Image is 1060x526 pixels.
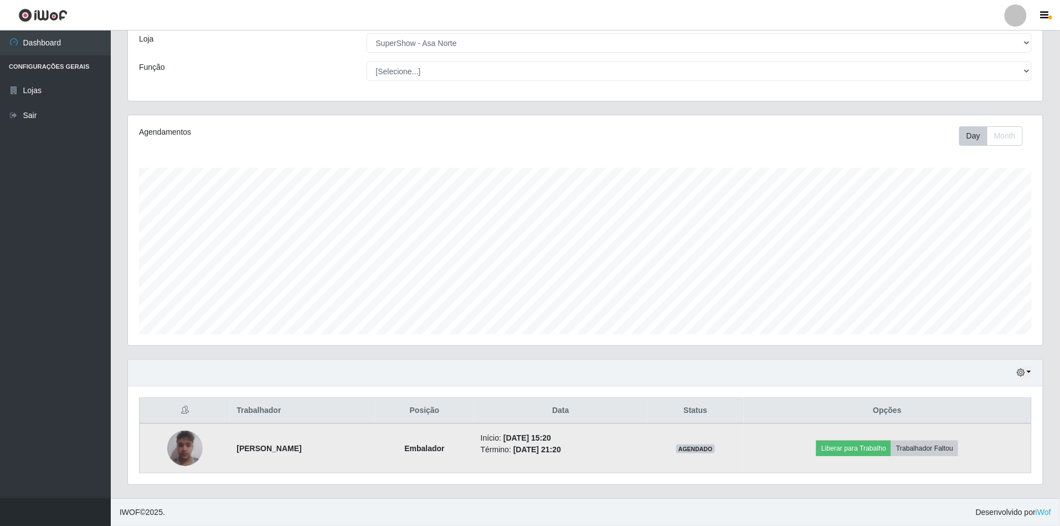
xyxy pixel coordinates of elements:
span: IWOF [120,508,140,517]
img: 1734187745522.jpeg [167,425,203,472]
button: Liberar para Trabalho [816,441,891,456]
th: Opções [744,398,1032,424]
li: Início: [481,432,641,444]
th: Posição [375,398,474,424]
img: CoreUI Logo [18,8,68,22]
button: Day [959,126,987,146]
time: [DATE] 15:20 [503,433,551,442]
div: Toolbar with button groups [959,126,1032,146]
strong: Embalador [404,444,444,453]
label: Loja [139,33,153,45]
th: Status [647,398,743,424]
div: First group [959,126,1023,146]
span: Desenvolvido por [976,507,1051,518]
button: Trabalhador Faltou [891,441,958,456]
li: Término: [481,444,641,456]
th: Trabalhador [230,398,375,424]
a: iWof [1036,508,1051,517]
button: Month [987,126,1023,146]
span: © 2025 . [120,507,165,518]
strong: [PERSON_NAME] [236,444,301,453]
th: Data [474,398,647,424]
div: Agendamentos [139,126,501,138]
label: Função [139,62,165,73]
span: AGENDADO [676,445,715,453]
time: [DATE] 21:20 [513,445,561,454]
